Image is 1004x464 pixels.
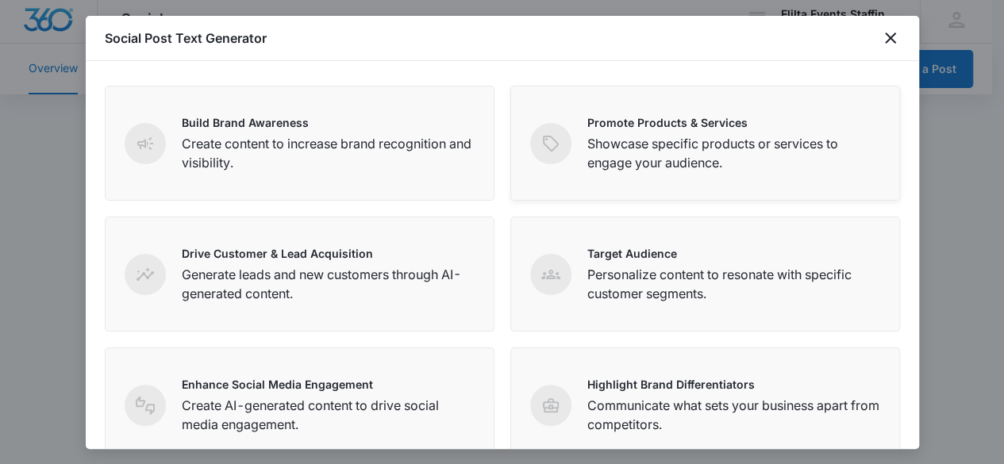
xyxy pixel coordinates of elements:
[587,396,880,434] p: Communicate what sets your business apart from competitors.
[881,29,900,48] button: close
[182,134,475,172] p: Create content to increase brand recognition and visibility.
[587,245,880,262] p: Target Audience
[182,376,475,393] p: Enhance Social Media Engagement
[587,376,880,393] p: Highlight Brand Differentiators
[587,114,880,131] p: Promote Products & Services
[587,265,880,303] p: Personalize content to resonate with specific customer segments.
[182,396,475,434] p: Create AI-generated content to drive social media engagement.
[587,134,880,172] p: Showcase specific products or services to engage your audience.
[182,114,475,131] p: Build Brand Awareness
[182,265,475,303] p: Generate leads and new customers through AI-generated content.
[182,245,475,262] p: Drive Customer & Lead Acquisition
[105,29,267,48] h1: Social Post Text Generator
